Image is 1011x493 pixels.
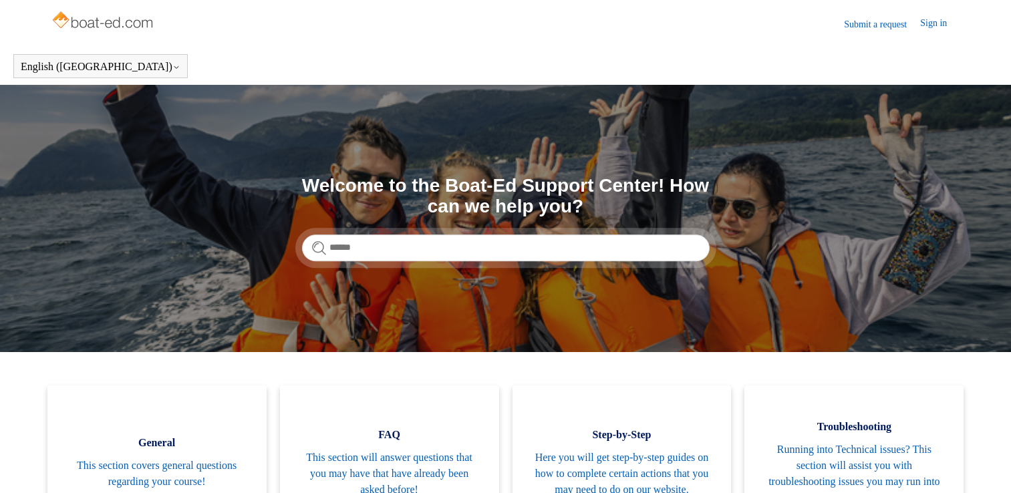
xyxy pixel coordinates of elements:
[51,8,157,35] img: Boat-Ed Help Center home page
[300,427,479,443] span: FAQ
[764,419,944,435] span: Troubleshooting
[533,427,712,443] span: Step-by-Step
[302,176,710,217] h1: Welcome to the Boat-Ed Support Center! How can we help you?
[67,435,247,451] span: General
[920,16,960,32] a: Sign in
[21,61,180,73] button: English ([GEOGRAPHIC_DATA])
[844,17,920,31] a: Submit a request
[302,234,710,261] input: Search
[67,458,247,490] span: This section covers general questions regarding your course!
